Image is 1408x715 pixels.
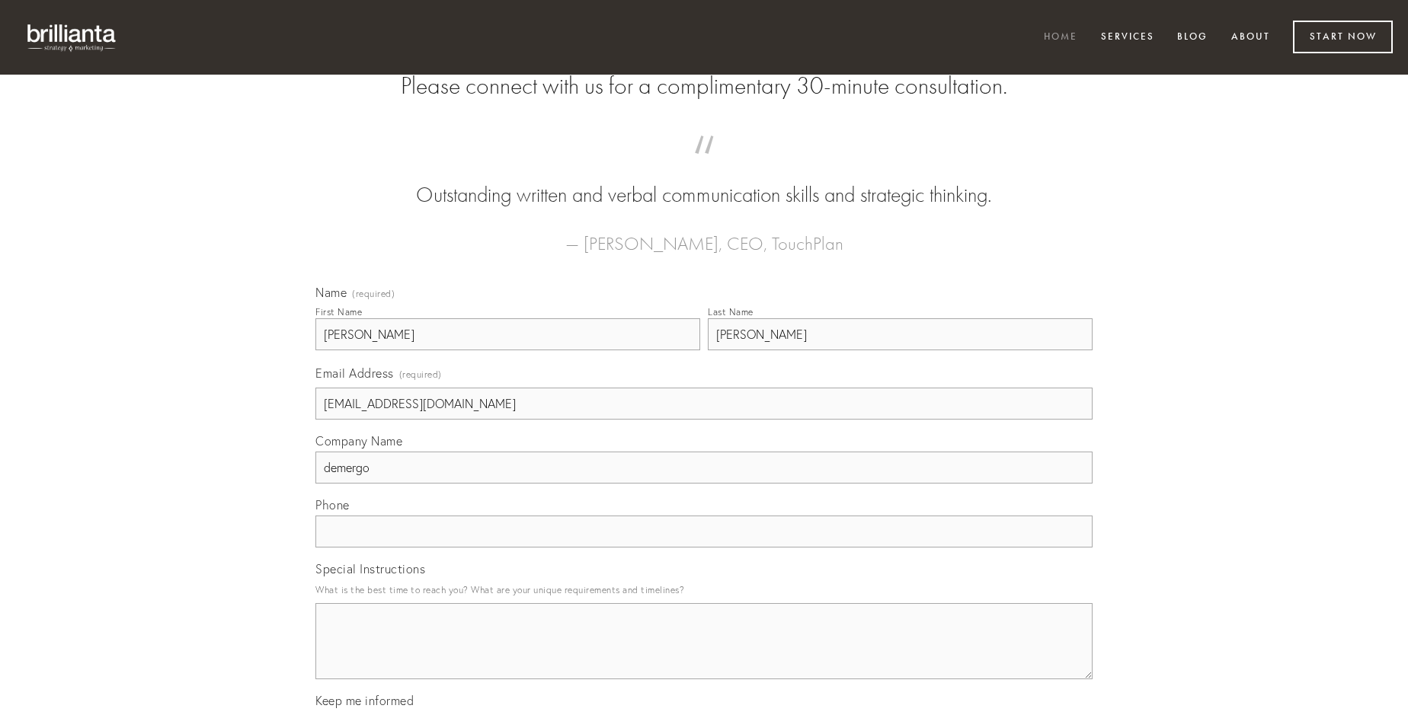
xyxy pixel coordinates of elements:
[315,579,1093,600] p: What is the best time to reach you? What are your unique requirements and timelines?
[340,210,1068,259] figcaption: — [PERSON_NAME], CEO, TouchPlan
[315,306,362,318] div: First Name
[708,306,754,318] div: Last Name
[15,15,130,59] img: brillianta - research, strategy, marketing
[1091,25,1164,50] a: Services
[352,289,395,298] span: (required)
[315,365,394,381] span: Email Address
[340,151,1068,180] span: “
[315,497,350,512] span: Phone
[1034,25,1087,50] a: Home
[1221,25,1280,50] a: About
[1293,21,1393,53] a: Start Now
[315,693,414,708] span: Keep me informed
[315,561,425,576] span: Special Instructions
[315,285,347,300] span: Name
[340,151,1068,210] blockquote: Outstanding written and verbal communication skills and strategic thinking.
[315,72,1093,101] h2: Please connect with us for a complimentary 30-minute consultation.
[399,364,442,385] span: (required)
[315,433,402,448] span: Company Name
[1167,25,1218,50] a: Blog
